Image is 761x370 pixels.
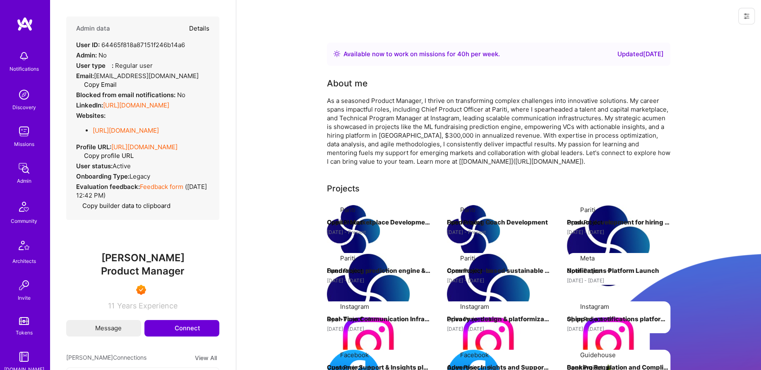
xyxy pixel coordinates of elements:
a: Feedback form [140,183,183,191]
a: [URL][DOMAIN_NAME] [111,143,178,151]
img: arrow-right [366,267,372,274]
img: arrow-right [606,267,612,274]
div: Available now to work on missions for h per week . [343,49,500,59]
span: 40 [457,50,466,58]
div: Pariti [460,254,475,263]
img: Exceptional A.Teamer [136,285,146,295]
h4: Fundraising prediction engine & deals marketplace (0->1 product development) [327,265,430,276]
div: Invite [18,294,31,302]
div: Guidehouse [580,351,616,359]
div: Facebook [340,351,369,359]
div: Community [11,217,37,225]
strong: User ID: [76,41,100,49]
img: Company logo [447,205,500,258]
div: Pariti [580,205,595,214]
strong: LinkedIn: [76,101,103,109]
h4: Notifications Platform Launch [567,265,670,276]
img: logo [17,17,33,31]
div: Missions [14,140,34,148]
strong: Blocked from email notifications: [76,91,177,99]
div: Projects [327,182,360,195]
div: Meta [580,254,595,263]
img: arrow-right [606,219,612,226]
div: Pariti [340,254,355,263]
div: [DATE] - [DATE] [567,228,670,236]
strong: Onboarding Type: [76,172,130,180]
img: arrow-right [606,316,612,322]
img: tokens [19,317,29,325]
i: icon Copy [76,203,82,209]
h4: Capital Marketplace Development [327,217,430,228]
div: Regular user [76,61,153,70]
div: [DATE] - [DATE] [567,276,670,285]
img: arrow-right [366,316,372,322]
img: Company logo [327,253,410,336]
button: Open Project [447,218,492,227]
i: icon Connect [163,325,171,332]
div: [DATE] - [DATE] [567,325,670,333]
i: Help [106,62,112,68]
div: [DATE] - [DATE] [327,276,430,285]
div: Pariti [340,205,355,214]
strong: Admin: [76,51,97,59]
i: icon Copy [78,153,84,159]
button: Open Project [567,315,612,323]
button: Copy Email [78,80,117,89]
img: Community [14,197,34,217]
i: icon Copy [78,82,84,88]
div: Facebook [460,351,489,359]
div: Instagram [580,302,609,311]
img: guide book [16,349,32,365]
strong: Profile URL: [76,143,111,151]
h4: Real-Time Communication Infrastructure [327,314,430,325]
span: [EMAIL_ADDRESS][DOMAIN_NAME] [94,72,199,80]
button: Open Project [327,218,372,227]
button: Open Project [327,266,372,275]
img: Architects [14,237,34,257]
div: Updated [DATE] [617,49,664,59]
img: bell [16,48,32,64]
button: Copy builder data to clipboard [76,201,170,210]
div: ( [DATE] 12:42 PM ) [76,182,209,200]
div: Admin [17,177,31,185]
span: [PERSON_NAME] Connections [66,353,146,363]
button: Copy profile URL [78,151,134,160]
span: legacy [130,172,150,180]
img: arrow-right [486,219,492,226]
button: Open Project [447,266,492,275]
img: admin teamwork [16,160,32,177]
a: [URL][DOMAIN_NAME] [103,101,169,109]
div: As a seasoned Product Manager, I thrive on transforming complex challenges into innovative soluti... [327,96,670,166]
img: arrow-right [486,316,492,322]
div: Pariti [460,205,475,214]
div: Instagram [460,302,489,311]
div: No [76,51,107,60]
button: Open Project [567,218,612,227]
h4: Admin data [76,25,110,32]
strong: Websites: [76,112,106,119]
img: Invite [16,277,32,294]
div: 64465f818a87151f246b14a6 [76,41,185,49]
strong: User status: [76,162,113,170]
h4: Product development for hiring talent in a fragmented market in [GEOGRAPHIC_DATA] [567,217,670,228]
span: 11 [108,301,115,310]
img: Availability [334,50,340,57]
div: [DATE] - [DATE] [447,276,550,285]
button: Connect [144,320,219,337]
button: Message [66,320,141,337]
img: arrow-right [486,267,492,274]
div: [DATE] - Present [327,228,430,236]
div: Notifications [10,64,39,73]
img: Company logo [447,253,530,336]
img: Company logo [327,205,380,258]
img: arrow-right [366,219,372,226]
div: About me [327,77,367,90]
button: Open Project [447,315,492,323]
h4: Shipped a notifications platform for Instagram [567,314,670,325]
button: Open Project [327,315,372,323]
button: Open Project [567,266,612,275]
img: Company logo [567,205,650,287]
div: Tokens [16,328,33,337]
i: icon Mail [86,325,91,331]
div: Instagram [340,302,369,311]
